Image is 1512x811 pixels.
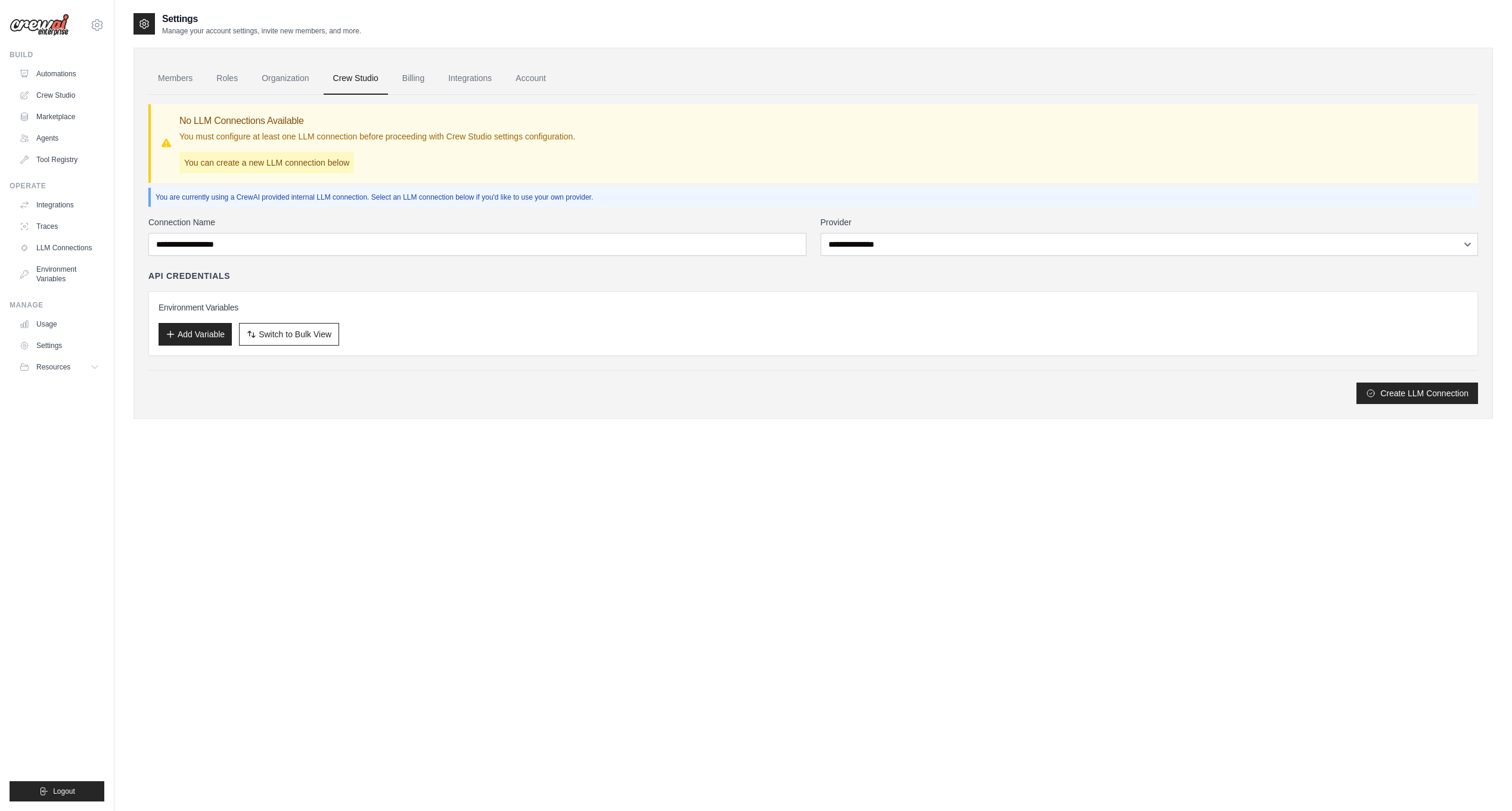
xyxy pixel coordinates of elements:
[10,781,104,801] button: Logout
[506,63,555,95] a: Account
[53,787,75,796] span: Logout
[324,63,388,95] a: Crew Studio
[148,270,230,282] h4: API Credentials
[179,130,575,142] p: You must configure at least one LLM connection before proceeding with Crew Studio settings config...
[1356,383,1478,404] button: Create LLM Connection
[14,64,104,83] a: Automations
[14,217,104,236] a: Traces
[36,362,70,372] span: Resources
[14,358,104,377] button: Resources
[239,323,339,346] button: Switch to Bulk View
[14,86,104,105] a: Crew Studio
[14,107,104,126] a: Marketplace
[162,12,361,26] h2: Settings
[148,63,202,95] a: Members
[821,216,1479,228] label: Provider
[14,260,104,288] a: Environment Variables
[207,63,247,95] a: Roles
[179,152,354,173] p: You can create a new LLM connection below
[393,63,434,95] a: Billing
[14,150,104,169] a: Tool Registry
[10,300,104,310] div: Manage
[156,192,1473,202] p: You are currently using a CrewAI provided internal LLM connection. Select an LLM connection below...
[148,216,806,228] label: Connection Name
[252,63,318,95] a: Organization
[14,336,104,355] a: Settings
[10,14,69,36] img: Logo
[14,195,104,215] a: Integrations
[14,315,104,334] a: Usage
[159,302,1468,313] h3: Environment Variables
[162,26,361,36] p: Manage your account settings, invite new members, and more.
[159,323,232,346] button: Add Variable
[14,129,104,148] a: Agents
[14,238,104,257] a: LLM Connections
[439,63,501,95] a: Integrations
[10,50,104,60] div: Build
[259,328,331,340] span: Switch to Bulk View
[10,181,104,191] div: Operate
[179,114,575,128] h3: No LLM Connections Available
